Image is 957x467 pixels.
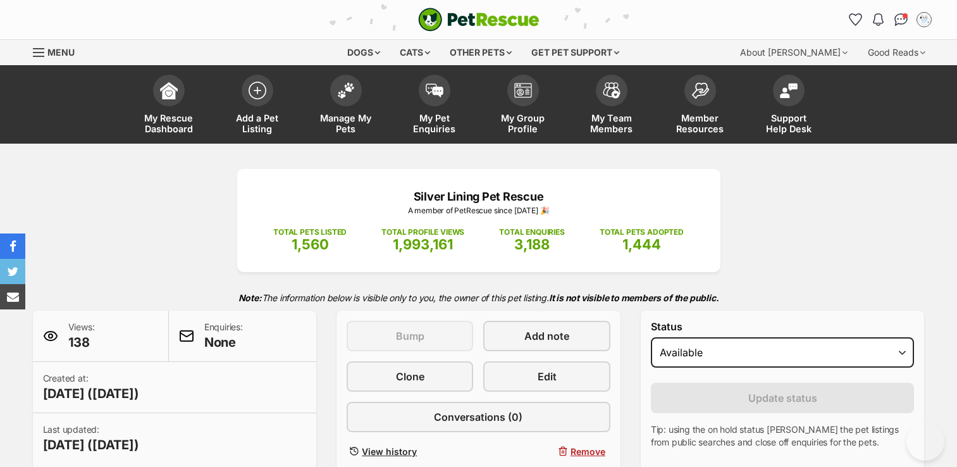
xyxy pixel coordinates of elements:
a: Manage My Pets [302,68,390,144]
span: [DATE] ([DATE]) [43,436,139,454]
span: My Pet Enquiries [406,113,463,134]
span: Manage My Pets [318,113,374,134]
span: 1,993,161 [393,236,453,252]
button: Update status [651,383,915,413]
span: Conversations (0) [434,409,522,425]
div: Dogs [338,40,389,65]
img: team-members-icon-5396bd8760b3fe7c0b43da4ab00e1e3bb1a5d9ba89233759b79545d2d3fc5d0d.svg [603,82,621,99]
img: group-profile-icon-3fa3cf56718a62981997c0bc7e787c4b2cf8bcc04b72c1350f741eb67cf2f40e.svg [514,83,532,98]
label: Status [651,321,915,332]
a: Member Resources [656,68,744,144]
div: Other pets [441,40,521,65]
span: My Rescue Dashboard [140,113,197,134]
span: [DATE] ([DATE]) [43,385,139,402]
span: Clone [396,369,424,384]
img: Denise Bettany profile pic [918,13,930,26]
span: Update status [748,390,817,406]
strong: Note: [238,292,262,303]
a: Menu [33,40,83,63]
p: Last updated: [43,423,139,454]
span: Add a Pet Listing [229,113,286,134]
div: Get pet support [522,40,628,65]
img: add-pet-listing-icon-0afa8454b4691262ce3f59096e99ab1cd57d4a30225e0717b998d2c9b9846f56.svg [249,82,266,99]
span: None [204,333,243,351]
span: Remove [571,445,605,458]
button: Notifications [868,9,889,30]
div: Cats [391,40,439,65]
span: My Group Profile [495,113,552,134]
a: Add note [483,321,610,351]
p: TOTAL PROFILE VIEWS [381,227,464,238]
p: Silver Lining Pet Rescue [256,188,701,205]
img: member-resources-icon-8e73f808a243e03378d46382f2149f9095a855e16c252ad45f914b54edf8863c.svg [691,82,709,99]
span: 3,188 [514,236,550,252]
img: chat-41dd97257d64d25036548639549fe6c8038ab92f7586957e7f3b1b290dea8141.svg [894,13,908,26]
a: Add a Pet Listing [213,68,302,144]
img: dashboard-icon-eb2f2d2d3e046f16d808141f083e7271f6b2e854fb5c12c21221c1fb7104beca.svg [160,82,178,99]
button: Bump [347,321,473,351]
p: Enquiries: [204,321,243,351]
span: View history [362,445,417,458]
p: TOTAL PETS ADOPTED [600,227,684,238]
p: The information below is visible only to you, the owner of this pet listing. [33,285,925,311]
a: Edit [483,361,610,392]
p: Views: [68,321,95,351]
p: TOTAL ENQUIRIES [499,227,564,238]
button: My account [914,9,934,30]
p: Created at: [43,372,139,402]
div: Good Reads [859,40,934,65]
a: Support Help Desk [744,68,833,144]
a: Conversations (0) [347,402,610,432]
p: TOTAL PETS LISTED [273,227,347,238]
span: 1,560 [292,236,329,252]
img: manage-my-pets-icon-02211641906a0b7f246fdf0571729dbe1e7629f14944591b6c1af311fb30b64b.svg [337,82,355,99]
span: My Team Members [583,113,640,134]
button: Remove [483,442,610,461]
span: Member Resources [672,113,729,134]
a: My Team Members [567,68,656,144]
a: Clone [347,361,473,392]
a: PetRescue [418,8,540,32]
a: Conversations [891,9,911,30]
img: logo-cat-932fe2b9b8326f06289b0f2fb663e598f794de774fb13d1741a6617ecf9a85b4.svg [418,8,540,32]
strong: It is not visible to members of the public. [549,292,719,303]
div: About [PERSON_NAME] [731,40,856,65]
p: A member of PetRescue since [DATE] 🎉 [256,205,701,216]
span: 1,444 [622,236,661,252]
a: My Pet Enquiries [390,68,479,144]
span: Bump [396,328,424,344]
img: help-desk-icon-fdf02630f3aa405de69fd3d07c3f3aa587a6932b1a1747fa1d2bba05be0121f9.svg [780,83,798,98]
a: View history [347,442,473,461]
span: Menu [47,47,75,58]
img: notifications-46538b983faf8c2785f20acdc204bb7945ddae34d4c08c2a6579f10ce5e182be.svg [873,13,883,26]
span: Support Help Desk [760,113,817,134]
span: 138 [68,333,95,351]
ul: Account quick links [846,9,934,30]
p: Tip: using the on hold status [PERSON_NAME] the pet listings from public searches and close off e... [651,423,915,449]
img: pet-enquiries-icon-7e3ad2cf08bfb03b45e93fb7055b45f3efa6380592205ae92323e6603595dc1f.svg [426,84,443,97]
span: Edit [538,369,557,384]
span: Add note [524,328,569,344]
a: My Rescue Dashboard [125,68,213,144]
a: My Group Profile [479,68,567,144]
iframe: Help Scout Beacon - Open [906,423,944,461]
a: Favourites [846,9,866,30]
